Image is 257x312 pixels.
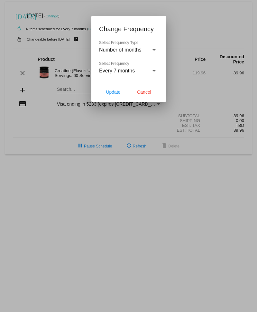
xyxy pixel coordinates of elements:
mat-select: Select Frequency [99,68,157,74]
button: Update [99,86,127,98]
span: Number of months [99,47,142,52]
span: Cancel [137,90,151,95]
span: Update [106,90,120,95]
button: Cancel [130,86,158,98]
mat-select: Select Frequency Type [99,47,157,53]
span: Every 7 months [99,68,135,73]
h1: Change Frequency [99,24,158,34]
